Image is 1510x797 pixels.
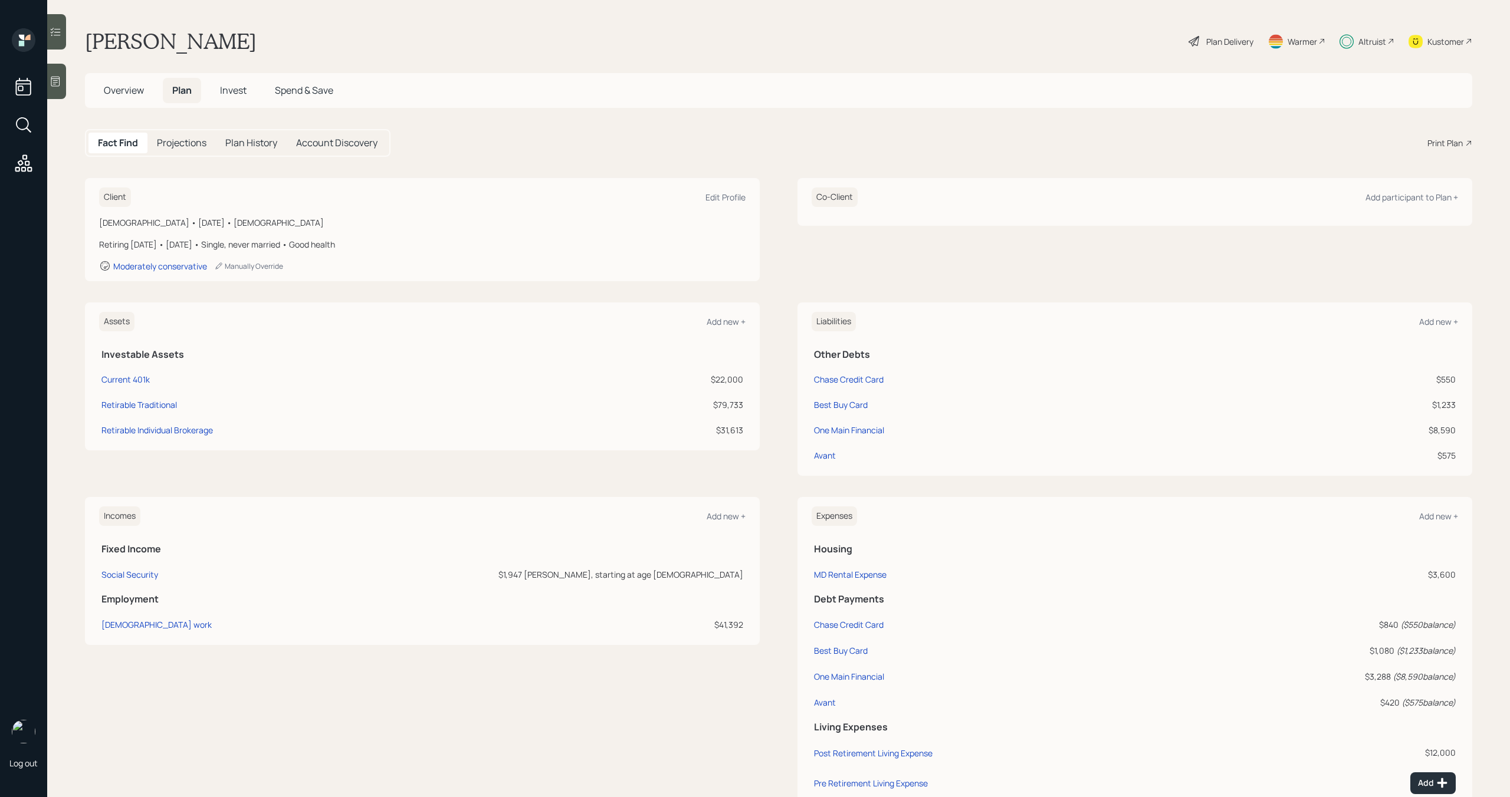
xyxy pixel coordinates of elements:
[9,758,38,769] div: Log out
[812,187,858,207] h6: Co-Client
[1188,618,1456,631] div: $840
[591,398,743,411] div: $79,733
[1427,137,1463,149] div: Print Plan
[814,398,868,411] div: Best Buy Card
[101,373,150,386] div: Current 401k
[220,84,247,97] span: Invest
[1206,35,1253,48] div: Plan Delivery
[101,619,212,630] div: [DEMOGRAPHIC_DATA] work
[101,569,158,580] div: Social Security
[104,84,144,97] span: Overview
[707,511,746,522] div: Add new +
[1400,619,1456,630] i: ( $550 balance)
[707,316,746,327] div: Add new +
[1268,449,1456,462] div: $575
[306,568,743,581] div: $1,947 [PERSON_NAME], starting at age [DEMOGRAPHIC_DATA]
[814,671,884,682] div: One Main Financial
[814,619,884,630] div: Chase Credit Card
[814,594,1456,605] h5: Debt Payments
[99,238,746,251] div: Retiring [DATE] • [DATE] • Single, never married • Good health
[814,373,884,386] div: Chase Credit Card
[296,137,377,149] h5: Account Discovery
[591,424,743,436] div: $31,613
[814,449,836,462] div: Avant
[214,261,283,271] div: Manually Override
[1288,35,1317,48] div: Warmer
[814,349,1456,360] h5: Other Debts
[814,569,887,580] div: MD Rental Expense
[1268,398,1456,411] div: $1,233
[101,544,743,555] h5: Fixed Income
[1268,424,1456,436] div: $8,590
[814,778,928,789] div: Pre Retirement Living Expense
[814,747,933,759] div: Post Retirement Living Expense
[1268,373,1456,386] div: $550
[1188,696,1456,709] div: $420
[85,28,257,54] h1: [PERSON_NAME]
[814,544,1456,555] h5: Housing
[1188,568,1456,581] div: $3,600
[1188,746,1456,759] div: $12,000
[1396,645,1456,656] i: ( $1,233 balance)
[101,594,743,605] h5: Employment
[1188,644,1456,657] div: $1,080
[101,398,177,411] div: Retirable Traditional
[591,373,743,386] div: $22,000
[113,261,207,272] div: Moderately conservative
[172,84,192,97] span: Plan
[99,312,134,331] h6: Assets
[814,645,868,656] div: Best Buy Card
[812,506,857,526] h6: Expenses
[1188,670,1456,683] div: $3,288
[225,137,277,149] h5: Plan History
[1365,192,1458,203] div: Add participant to Plan +
[1427,35,1464,48] div: Kustomer
[157,137,206,149] h5: Projections
[1410,772,1456,794] button: Add
[101,349,743,360] h5: Investable Assets
[1419,316,1458,327] div: Add new +
[1418,777,1448,789] div: Add
[99,506,140,526] h6: Incomes
[1393,671,1456,682] i: ( $8,590 balance)
[812,312,856,331] h6: Liabilities
[12,720,35,743] img: michael-russo-headshot.png
[1419,511,1458,522] div: Add new +
[99,216,746,229] div: [DEMOGRAPHIC_DATA] • [DATE] • [DEMOGRAPHIC_DATA]
[101,424,213,436] div: Retirable Individual Brokerage
[99,187,131,207] h6: Client
[814,697,836,708] div: Avant
[814,424,884,436] div: One Main Financial
[98,137,138,149] h5: Fact Find
[1358,35,1386,48] div: Altruist
[275,84,333,97] span: Spend & Save
[1401,697,1456,708] i: ( $575 balance)
[705,192,746,203] div: Edit Profile
[306,618,743,631] div: $41,392
[814,722,1456,733] h5: Living Expenses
